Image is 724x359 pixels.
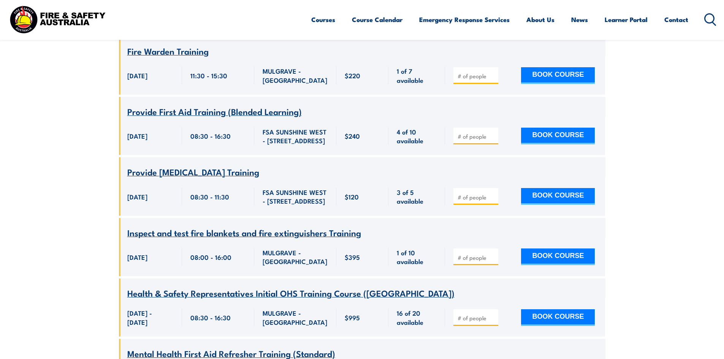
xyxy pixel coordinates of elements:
input: # of people [458,193,496,201]
a: Health & Safety Representatives Initial OHS Training Course ([GEOGRAPHIC_DATA]) [127,289,455,298]
span: [DATE] - [DATE] [127,308,174,326]
span: $120 [345,192,359,201]
span: Provide First Aid Training (Blended Learning) [127,105,302,118]
span: 08:00 - 16:00 [190,253,231,261]
span: Inspect and test fire blankets and fire extinguishers Training [127,226,361,239]
span: MULGRAVE - [GEOGRAPHIC_DATA] [263,66,328,84]
span: [DATE] [127,192,147,201]
span: 11:30 - 15:30 [190,71,227,80]
button: BOOK COURSE [521,128,595,144]
span: 1 of 10 available [397,248,437,266]
a: Inspect and test fire blankets and fire extinguishers Training [127,228,361,238]
a: Emergency Response Services [419,9,510,30]
span: [DATE] [127,253,147,261]
button: BOOK COURSE [521,188,595,205]
span: $395 [345,253,360,261]
span: 1 of 7 available [397,66,437,84]
span: $995 [345,313,360,322]
input: # of people [458,133,496,140]
a: Fire Warden Training [127,47,209,56]
span: MULGRAVE - [GEOGRAPHIC_DATA] [263,308,328,326]
span: 3 of 5 available [397,188,437,206]
span: 08:30 - 11:30 [190,192,229,201]
span: [DATE] [127,71,147,80]
span: [DATE] [127,131,147,140]
span: 08:30 - 16:30 [190,313,231,322]
a: Contact [664,9,688,30]
input: # of people [458,314,496,322]
a: News [571,9,588,30]
input: # of people [458,72,496,80]
span: $220 [345,71,360,80]
span: 08:30 - 16:30 [190,131,231,140]
span: Fire Warden Training [127,44,209,57]
a: Provide First Aid Training (Blended Learning) [127,107,302,117]
span: Provide [MEDICAL_DATA] Training [127,165,259,178]
a: Learner Portal [605,9,648,30]
button: BOOK COURSE [521,248,595,265]
button: BOOK COURSE [521,309,595,326]
a: Courses [311,9,335,30]
span: $240 [345,131,360,140]
a: Course Calendar [352,9,402,30]
span: Health & Safety Representatives Initial OHS Training Course ([GEOGRAPHIC_DATA]) [127,286,455,299]
span: MULGRAVE - [GEOGRAPHIC_DATA] [263,248,328,266]
button: BOOK COURSE [521,67,595,84]
span: 16 of 20 available [397,308,437,326]
a: Mental Health First Aid Refresher Training (Standard) [127,349,335,359]
span: FSA SUNSHINE WEST - [STREET_ADDRESS] [263,127,328,145]
a: About Us [526,9,554,30]
input: # of people [458,254,496,261]
span: 4 of 10 available [397,127,437,145]
span: FSA SUNSHINE WEST - [STREET_ADDRESS] [263,188,328,206]
a: Provide [MEDICAL_DATA] Training [127,168,259,177]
